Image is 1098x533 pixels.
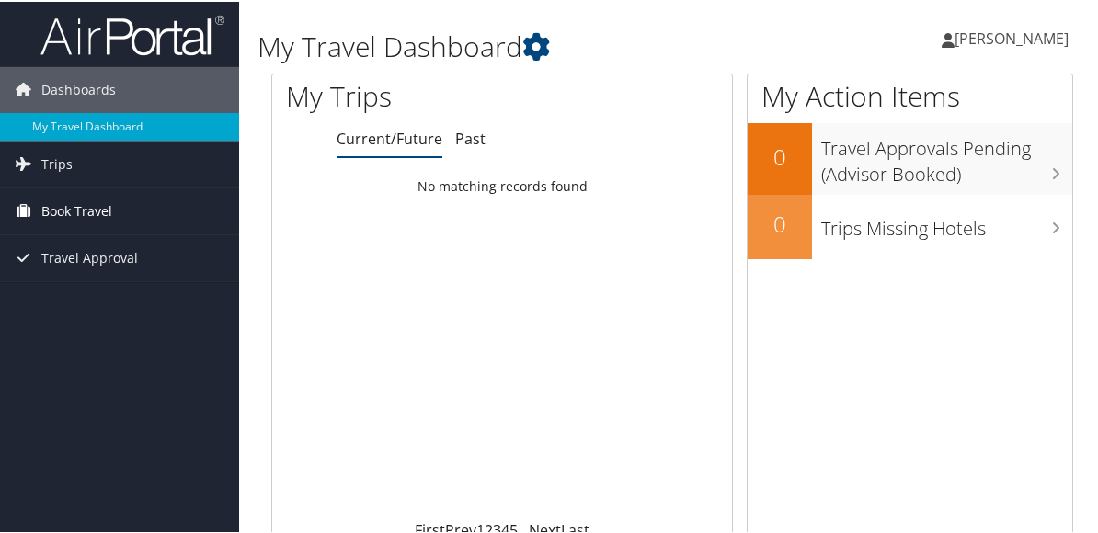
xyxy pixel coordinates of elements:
[748,121,1072,192] a: 0Travel Approvals Pending (Advisor Booked)
[748,75,1072,114] h1: My Action Items
[41,65,116,111] span: Dashboards
[337,127,442,147] a: Current/Future
[455,127,486,147] a: Past
[748,207,812,238] h2: 0
[821,125,1072,186] h3: Travel Approvals Pending (Advisor Booked)
[955,27,1069,47] span: [PERSON_NAME]
[942,9,1087,64] a: [PERSON_NAME]
[257,26,810,64] h1: My Travel Dashboard
[41,187,112,232] span: Book Travel
[41,233,138,279] span: Travel Approval
[272,168,732,201] td: No matching records found
[286,75,527,114] h1: My Trips
[821,205,1072,240] h3: Trips Missing Hotels
[748,140,812,171] h2: 0
[41,140,73,186] span: Trips
[40,12,224,55] img: airportal-logo.png
[748,193,1072,257] a: 0Trips Missing Hotels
